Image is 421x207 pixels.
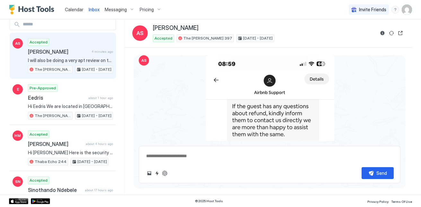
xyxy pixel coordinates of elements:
span: Eedris [28,94,86,101]
a: App Store [9,198,28,204]
a: Host Tools Logo [9,5,57,14]
button: ChatGPT Auto Reply [161,169,169,177]
span: The [PERSON_NAME] 397 [35,67,71,72]
div: menu [391,6,399,14]
div: Send [376,170,387,176]
button: Open reservation [397,29,404,37]
button: Quick reply [153,169,161,177]
span: about 4 hours ago [86,142,113,146]
span: 4 minutes ago [92,50,113,54]
span: Accepted [30,131,48,137]
span: E [17,86,19,92]
span: Messaging [105,7,127,13]
input: Input Field [20,19,116,30]
a: Calendar [65,6,83,13]
span: [PERSON_NAME] [28,141,83,147]
a: Privacy Policy [367,198,389,204]
span: about 17 hours ago [85,188,113,192]
span: Hi [PERSON_NAME] Here is the security code to enter and exit the estate. Dear Visitor, you have b... [28,150,113,156]
button: Send [362,167,394,179]
button: Upload image [145,169,153,177]
span: Thaba Echo 244 [35,159,66,165]
span: Calendar [65,7,83,12]
span: Inbox [89,7,100,12]
a: Terms Of Use [391,198,412,204]
span: Sinothando Ndebele [28,187,82,193]
a: Inbox [89,6,100,13]
span: Invite Friends [359,7,386,13]
span: Hi Eedris We are located in [GEOGRAPHIC_DATA] at [GEOGRAPHIC_DATA][PERSON_NAME]: [STREET_ADDRESS] [28,104,113,109]
span: Accepted [154,35,172,41]
span: [DATE] - [DATE] [77,159,107,165]
button: Sync reservation [388,29,395,37]
div: User profile [402,4,412,15]
span: I will also be doing a very apt review on the airbnb app! [28,58,113,63]
span: Terms Of Use [391,200,412,203]
span: HM [14,133,21,139]
span: AS [15,40,20,46]
span: [DATE] - [DATE] [82,113,111,119]
span: © 2025 Host Tools [195,199,223,203]
span: Pricing [140,7,154,13]
a: Google Play Store [31,198,50,204]
span: Accepted [30,177,48,183]
span: SN [15,179,21,184]
span: Privacy Policy [367,200,389,203]
span: AS [136,29,144,37]
span: Pre-Approved [30,85,56,91]
span: about 1 hour ago [88,96,113,100]
span: AS [141,58,146,63]
span: [PERSON_NAME] [153,24,198,32]
span: [DATE] - [DATE] [243,35,273,41]
span: The [PERSON_NAME] 325 [35,113,71,119]
span: Accepted [30,39,48,45]
span: [PERSON_NAME] [28,49,89,55]
span: [DATE] - [DATE] [82,67,111,72]
span: The [PERSON_NAME] 397 [183,35,232,41]
button: Reservation information [379,29,386,37]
